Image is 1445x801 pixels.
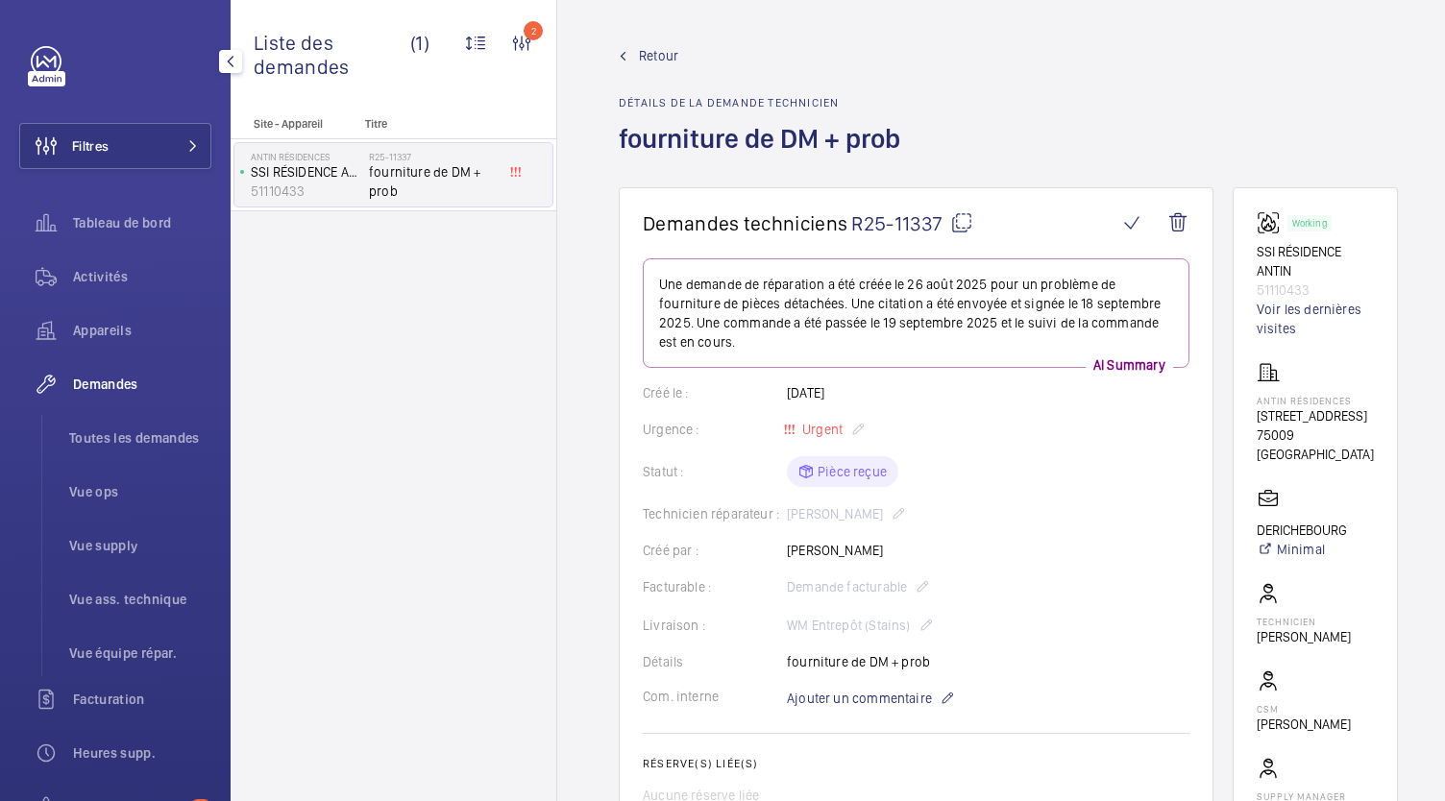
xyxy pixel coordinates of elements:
[1257,242,1374,280] p: SSI RÉSIDENCE ANTIN
[369,151,496,162] h2: R25-11337
[69,428,211,448] span: Toutes les demandes
[1257,211,1287,234] img: fire_alarm.svg
[1257,280,1374,300] p: 51110433
[69,536,211,555] span: Vue supply
[69,643,211,663] span: Vue équipe répar.
[643,757,1189,770] h2: Réserve(s) liée(s)
[73,743,211,763] span: Heures supp.
[1257,300,1374,338] a: Voir les dernières visites
[73,690,211,709] span: Facturation
[251,151,361,162] p: Antin résidences
[1292,220,1327,227] p: Working
[73,213,211,232] span: Tableau de bord
[1257,627,1351,646] p: [PERSON_NAME]
[787,689,932,708] span: Ajouter un commentaire
[369,162,496,201] span: fourniture de DM + prob
[643,211,847,235] span: Demandes techniciens
[254,31,410,79] span: Liste des demandes
[73,321,211,340] span: Appareils
[1257,395,1374,406] p: Antin résidences
[1257,425,1374,464] p: 75009 [GEOGRAPHIC_DATA]
[73,375,211,394] span: Demandes
[619,121,912,187] h1: fourniture de DM + prob
[639,46,678,65] span: Retour
[251,182,361,201] p: 51110433
[72,136,109,156] span: Filtres
[69,590,211,609] span: Vue ass. technique
[851,211,973,235] span: R25-11337
[73,267,211,286] span: Activités
[619,96,912,109] h2: Détails de la demande technicien
[659,275,1173,352] p: Une demande de réparation a été créée le 26 août 2025 pour un problème de fourniture de pièces dé...
[365,117,492,131] p: Titre
[1257,540,1347,559] a: Minimal
[69,482,211,501] span: Vue ops
[1257,406,1374,425] p: [STREET_ADDRESS]
[1257,703,1351,715] p: CSM
[19,123,211,169] button: Filtres
[231,117,357,131] p: Site - Appareil
[251,162,361,182] p: SSI RÉSIDENCE ANTIN
[1257,616,1351,627] p: Technicien
[1257,715,1351,734] p: [PERSON_NAME]
[1086,355,1173,375] p: AI Summary
[1257,521,1347,540] p: DERICHEBOURG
